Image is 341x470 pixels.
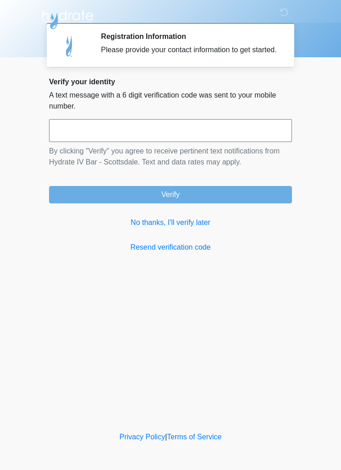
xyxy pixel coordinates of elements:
img: Hydrate IV Bar - Scottsdale Logo [40,7,95,30]
p: A text message with a 6 digit verification code was sent to your mobile number. [49,90,292,112]
a: Resend verification code [49,242,292,253]
a: Terms of Service [167,433,221,441]
p: By clicking "Verify" you agree to receive pertinent text notifications from Hydrate IV Bar - Scot... [49,146,292,168]
a: Privacy Policy [120,433,165,441]
a: No thanks, I'll verify later [49,217,292,228]
a: | [165,433,167,441]
button: Verify [49,186,292,203]
img: Agent Avatar [56,32,83,60]
h2: Verify your identity [49,77,292,86]
div: Please provide your contact information to get started. [101,44,278,55]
